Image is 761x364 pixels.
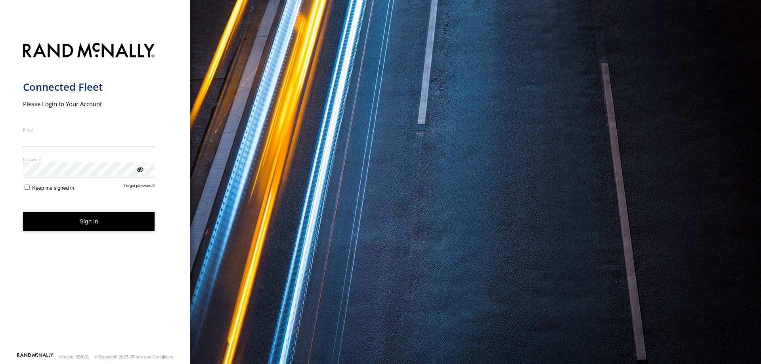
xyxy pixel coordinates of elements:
[23,100,155,108] h2: Please Login to Your Account
[94,354,173,359] div: © Copyright 2025 -
[23,38,168,352] form: main
[32,185,74,191] span: Keep me signed in
[23,80,155,93] h1: Connected Fleet
[17,353,54,361] a: Visit our Website
[25,185,30,190] input: Keep me signed in
[136,165,143,173] div: ViewPassword
[59,354,89,359] div: Version: 308.01
[23,41,155,61] img: Rand McNally
[124,183,155,191] a: Forgot password?
[23,156,155,162] label: Password
[131,354,173,359] a: Terms and Conditions
[23,212,155,231] button: Sign in
[23,127,155,133] label: Email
